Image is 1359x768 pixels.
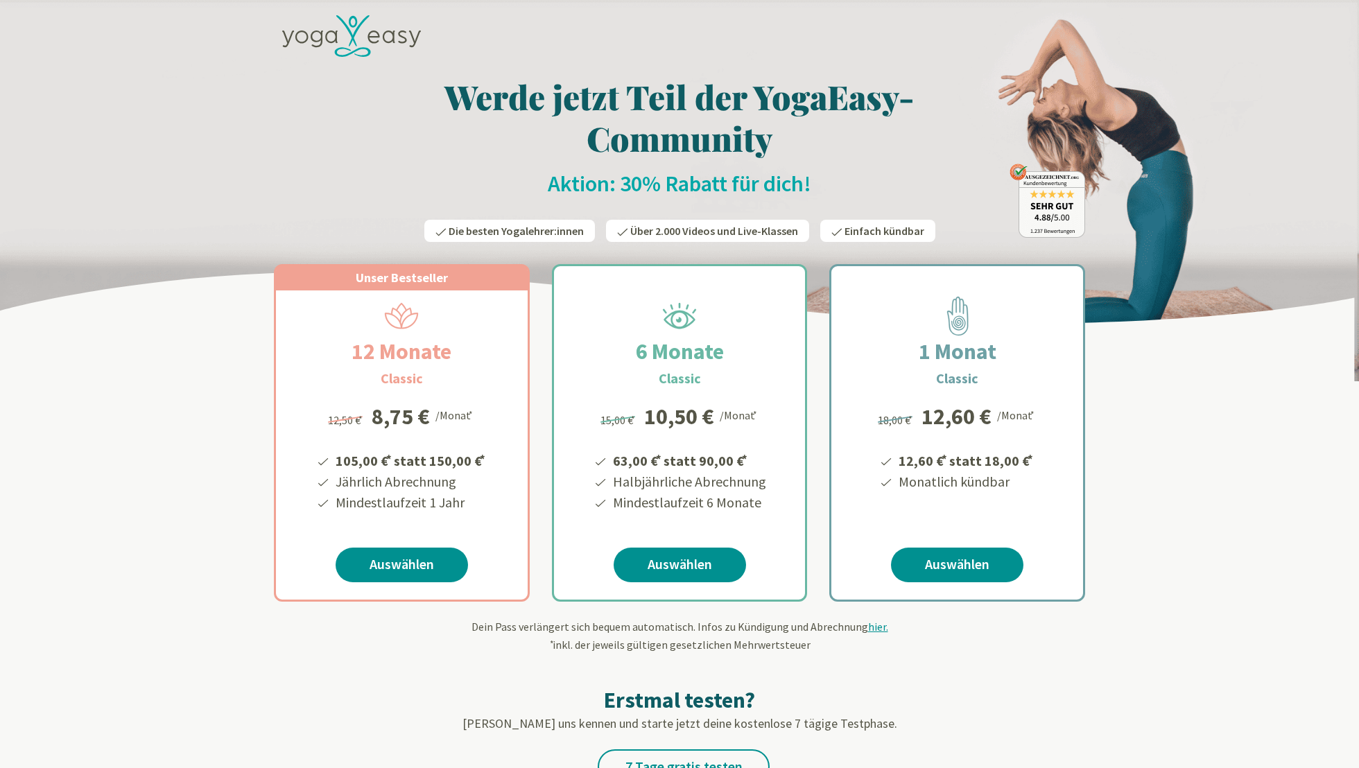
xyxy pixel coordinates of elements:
span: 12,50 € [328,413,365,427]
h2: Erstmal testen? [274,686,1085,714]
div: /Monat [720,405,759,424]
span: Einfach kündbar [845,224,924,238]
div: 8,75 € [372,405,430,428]
h2: 1 Monat [885,335,1030,368]
span: Über 2.000 Videos und Live-Klassen [630,224,798,238]
span: inkl. der jeweils gültigen gesetzlichen Mehrwertsteuer [548,638,811,652]
img: ausgezeichnet_badge.png [1010,164,1085,238]
span: 15,00 € [600,413,637,427]
li: Mindestlaufzeit 6 Monate [611,492,766,513]
li: Halbjährliche Abrechnung [611,471,766,492]
a: Auswählen [891,548,1023,582]
h3: Classic [659,368,701,389]
h2: Aktion: 30% Rabatt für dich! [274,170,1085,198]
a: Auswählen [336,548,468,582]
h3: Classic [381,368,423,389]
h2: 12 Monate [318,335,485,368]
h3: Classic [936,368,978,389]
span: Unser Bestseller [356,270,448,286]
li: 63,00 € statt 90,00 € [611,448,766,471]
h1: Werde jetzt Teil der YogaEasy-Community [274,76,1085,159]
li: 105,00 € statt 150,00 € [334,448,487,471]
li: Monatlich kündbar [897,471,1035,492]
div: 12,60 € [921,405,992,428]
li: Jährlich Abrechnung [334,471,487,492]
a: Auswählen [614,548,746,582]
div: /Monat [435,405,475,424]
li: 12,60 € statt 18,00 € [897,448,1035,471]
div: /Monat [997,405,1037,424]
li: Mindestlaufzeit 1 Jahr [334,492,487,513]
div: 10,50 € [644,405,714,428]
span: 18,00 € [878,413,915,427]
span: hier. [868,620,888,634]
p: [PERSON_NAME] uns kennen und starte jetzt deine kostenlose 7 tägige Testphase. [274,714,1085,733]
div: Dein Pass verlängert sich bequem automatisch. Infos zu Kündigung und Abrechnung [274,618,1085,653]
h2: 6 Monate [603,335,757,368]
span: Die besten Yogalehrer:innen [449,224,584,238]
